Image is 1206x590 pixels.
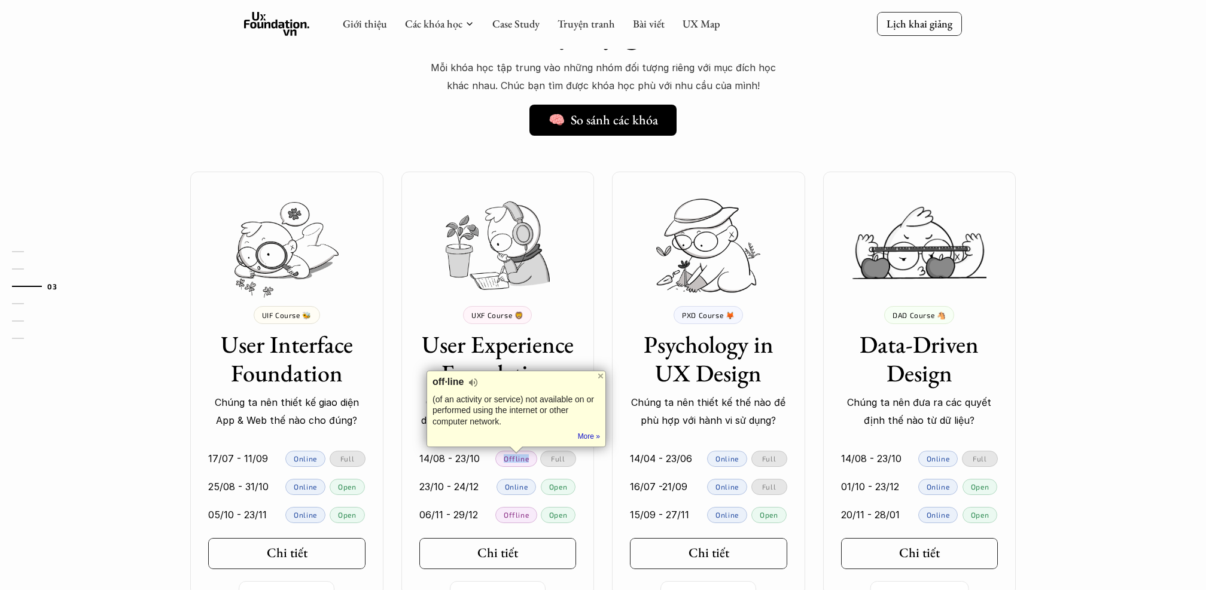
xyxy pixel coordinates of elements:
p: Full [762,454,776,463]
p: 14/04 - 23/06 [630,450,692,467]
h1: Ở đây [394,10,812,49]
p: 14/08 - 23/10 [419,450,480,467]
h5: 🧠 So sánh các khóa [549,112,658,128]
p: Open [549,510,567,519]
a: 03 [12,279,69,294]
a: Chi tiết [630,538,787,569]
a: Chi tiết [419,538,577,569]
p: 16/07 -21/09 [630,478,687,496]
p: Lịch khai giảng [887,17,952,30]
p: Full [551,454,565,463]
p: 05/10 - 23/11 [208,506,267,524]
a: Bài viết [633,17,665,30]
p: Online [927,510,950,519]
a: Giới thiệu [343,17,387,30]
p: Online [715,510,739,519]
p: Online [927,454,950,463]
p: 25/08 - 31/10 [208,478,269,496]
p: Online [505,482,528,491]
h5: Chi tiết [899,545,940,561]
p: 14/08 - 23/10 [841,450,902,467]
p: 17/07 - 11/09 [208,450,268,467]
p: Full [340,454,354,463]
a: Lịch khai giảng [877,12,962,35]
p: Open [338,482,356,491]
p: Chúng ta nên thiết kế giao diện App & Web thế nào cho đúng? [208,393,366,430]
a: 🧠 So sánh các khóa [529,105,677,136]
p: 15/09 - 27/11 [630,506,689,524]
h3: User Interface Foundation [208,330,366,387]
h5: Chi tiết [267,545,307,561]
p: 06/11 - 29/12 [419,506,478,524]
p: Open [760,510,778,519]
p: Online [927,482,950,491]
p: 23/10 - 24/12 [419,478,479,496]
p: 20/11 - 28/01 [841,506,900,524]
p: Online [294,510,317,519]
a: UX Map [683,17,720,30]
p: UXF Course 🦁 [471,311,523,319]
h3: Data-Driven Design [841,330,998,387]
strong: 03 [47,282,57,291]
p: Open [338,510,356,519]
a: Các khóa học [405,17,462,30]
p: Open [971,510,989,519]
a: Chi tiết [208,538,366,569]
p: Open [971,482,989,491]
p: Chúng ta nên làm tính năng gì, dành cho ai, giải quyết vấn đề gì? [419,393,577,430]
p: PXD Course 🦊 [682,311,735,319]
a: Truyện tranh [558,17,615,30]
p: 01/10 - 23/12 [841,478,899,496]
p: Full [973,454,986,463]
p: Offline [504,510,529,519]
a: Case Study [492,17,540,30]
p: Offline [504,454,529,463]
h3: Psychology in UX Design [630,330,787,387]
p: Open [549,482,567,491]
p: Chúng ta nên thiết kế thế nào để phù hợp với hành vi sử dụng? [630,393,787,430]
p: Online [294,482,317,491]
p: Chúng ta nên đưa ra các quyết định thế nào từ dữ liệu? [841,393,998,430]
p: UIF Course 🐝 [262,311,312,319]
p: Online [715,482,739,491]
p: Online [715,454,739,463]
a: Chi tiết [841,538,998,569]
h5: Chi tiết [689,545,729,561]
h3: User Experience Foundation [419,330,577,387]
p: Full [762,482,776,491]
p: Mỗi khóa học tập trung vào những nhóm đối tượng riêng với mục đích học khác nhau. Chúc bạn tìm đư... [424,59,782,95]
p: DAD Course 🐴 [893,311,946,319]
p: Online [294,454,317,463]
h5: Chi tiết [477,545,518,561]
